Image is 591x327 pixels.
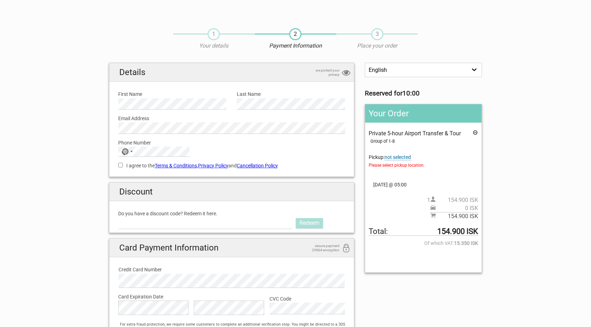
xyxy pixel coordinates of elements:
strong: 154.900 ISK [437,228,478,235]
strong: 10:00 [402,90,420,97]
label: Last Name [237,90,345,98]
label: I agree to the , and [118,162,345,169]
span: Change pickup place [385,154,411,160]
label: Email Address [118,115,345,122]
span: Pickup: [369,154,478,169]
h2: Details [109,63,354,82]
p: Payment Information [255,42,336,50]
div: Group of 1-8 [370,137,478,145]
label: Credit Card Number [119,266,345,273]
p: Your details [173,42,255,50]
span: Total to be paid [369,228,478,236]
span: Please select pickup location. [369,161,478,169]
span: 2 [289,28,301,40]
i: 256bit encryption [342,244,350,253]
span: [DATE] @ 05:00 [369,181,478,189]
span: Subtotal [430,212,478,220]
a: Privacy Policy [198,163,228,168]
p: Place your order [336,42,418,50]
span: 1 person(s) [427,196,478,204]
i: privacy protection [342,68,350,78]
span: Pickup price [430,204,478,212]
span: Private 5-hour Airport Transfer & Tour [369,130,461,137]
span: secure payment 256bit encryption [304,244,339,252]
h2: Card Payment Information [109,239,354,257]
h2: Discount [109,183,354,201]
label: CVC Code [269,295,345,303]
label: Card Expiration Date [118,293,345,301]
span: we protect your privacy [304,68,339,77]
a: Cancellation Policy [237,163,278,168]
span: 1 [208,28,220,40]
strong: 15.350 ISK [454,239,478,247]
span: 0 ISK [436,204,478,212]
span: 154.900 ISK [436,196,478,204]
h3: Reserved for [365,90,482,97]
span: 3 [371,28,383,40]
span: 154.900 ISK [436,212,478,220]
a: Redeem [296,218,323,228]
label: Phone Number [118,139,345,147]
button: Selected country [119,147,136,156]
a: Terms & Conditions [155,163,197,168]
label: Do you have a discount code? Redeem it here. [118,210,345,217]
h2: Your Order [365,104,482,123]
span: Of which VAT: [369,239,478,247]
label: First Name [118,90,226,98]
